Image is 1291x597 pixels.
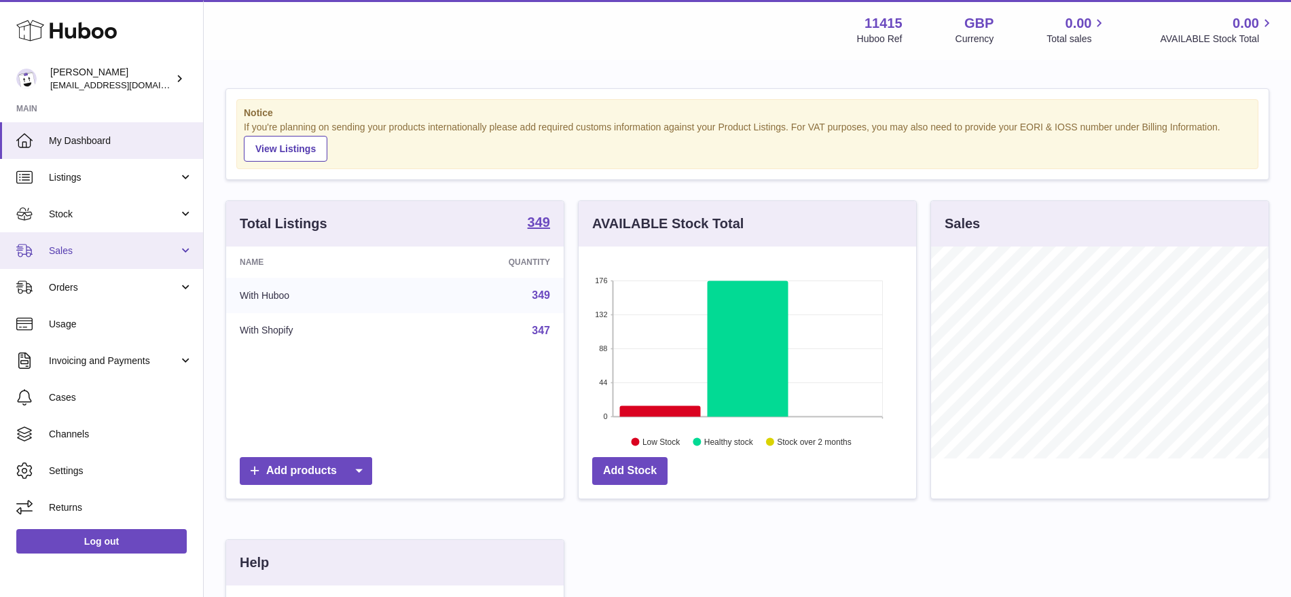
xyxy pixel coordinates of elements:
[16,69,37,89] img: care@shopmanto.uk
[16,529,187,554] a: Log out
[408,247,564,278] th: Quantity
[528,215,550,229] strong: 349
[49,355,179,367] span: Invoicing and Payments
[1160,33,1275,46] span: AVAILABLE Stock Total
[240,457,372,485] a: Add products
[1233,14,1259,33] span: 0.00
[240,554,269,572] h3: Help
[49,281,179,294] span: Orders
[244,121,1251,162] div: If you're planning on sending your products internationally please add required customs informati...
[857,33,903,46] div: Huboo Ref
[226,278,408,313] td: With Huboo
[244,136,327,162] a: View Listings
[50,66,172,92] div: [PERSON_NAME]
[599,344,607,352] text: 88
[528,215,550,232] a: 349
[777,437,851,446] text: Stock over 2 months
[49,501,193,514] span: Returns
[603,412,607,420] text: 0
[244,107,1251,120] strong: Notice
[226,313,408,348] td: With Shopify
[945,215,980,233] h3: Sales
[599,378,607,386] text: 44
[642,437,680,446] text: Low Stock
[704,437,754,446] text: Healthy stock
[49,318,193,331] span: Usage
[865,14,903,33] strong: 11415
[49,208,179,221] span: Stock
[240,215,327,233] h3: Total Listings
[532,289,550,301] a: 349
[964,14,994,33] strong: GBP
[49,134,193,147] span: My Dashboard
[226,247,408,278] th: Name
[1047,14,1107,46] a: 0.00 Total sales
[595,276,607,285] text: 176
[1047,33,1107,46] span: Total sales
[1160,14,1275,46] a: 0.00 AVAILABLE Stock Total
[1066,14,1092,33] span: 0.00
[595,310,607,319] text: 132
[49,428,193,441] span: Channels
[956,33,994,46] div: Currency
[592,457,668,485] a: Add Stock
[592,215,744,233] h3: AVAILABLE Stock Total
[49,245,179,257] span: Sales
[49,465,193,477] span: Settings
[49,171,179,184] span: Listings
[49,391,193,404] span: Cases
[532,325,550,336] a: 347
[50,79,200,90] span: [EMAIL_ADDRESS][DOMAIN_NAME]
